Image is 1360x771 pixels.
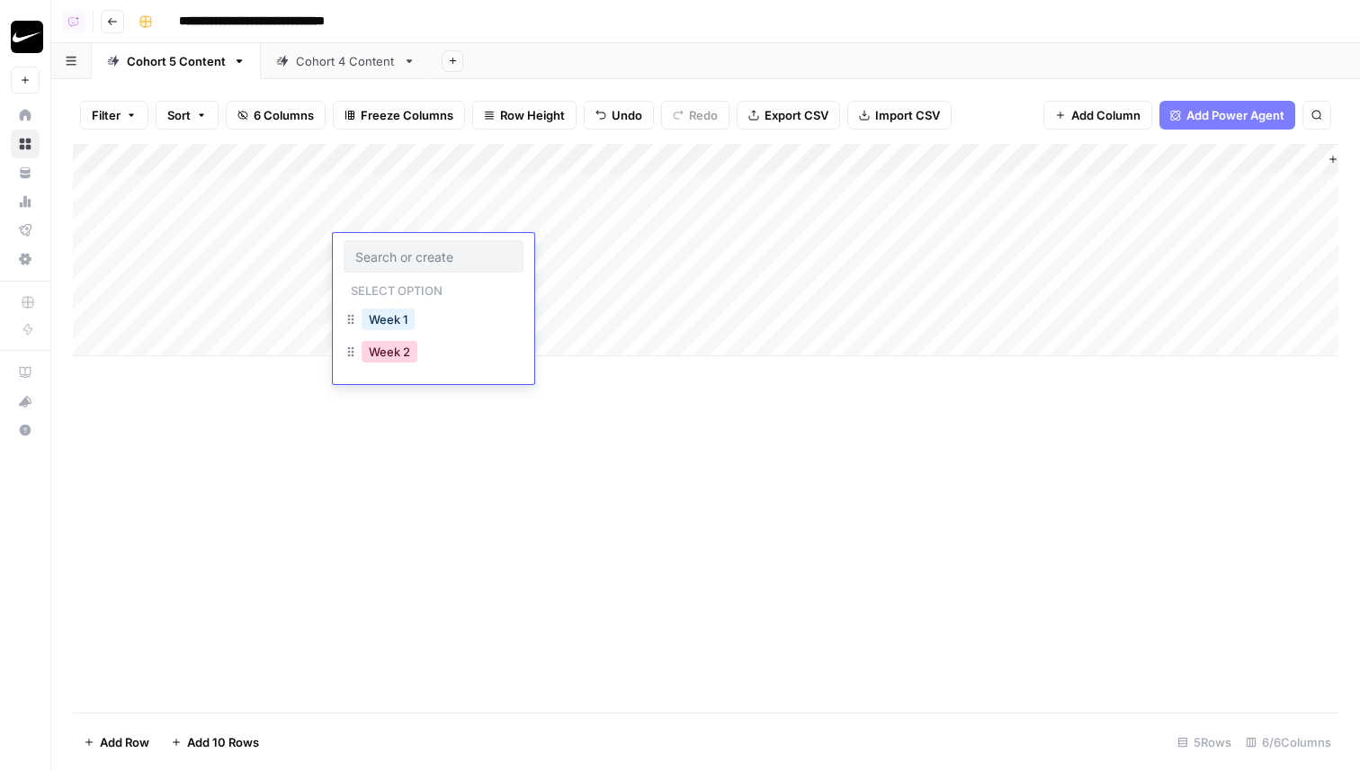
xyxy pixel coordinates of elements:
[472,101,577,130] button: Row Height
[612,106,642,124] span: Undo
[361,106,453,124] span: Freeze Columns
[167,106,191,124] span: Sort
[584,101,654,130] button: Undo
[254,106,314,124] span: 6 Columns
[362,341,417,363] button: Week 2
[661,101,729,130] button: Redo
[875,106,940,124] span: Import CSV
[92,43,261,79] a: Cohort 5 Content
[1071,106,1141,124] span: Add Column
[11,216,40,245] a: Flightpath
[11,14,40,59] button: Workspace: AirCraft - AM
[1186,106,1284,124] span: Add Power Agent
[11,387,40,416] button: What's new?
[296,52,396,70] div: Cohort 4 Content
[100,733,149,751] span: Add Row
[344,305,523,337] div: Week 1
[187,733,259,751] span: Add 10 Rows
[1170,728,1239,757] div: 5 Rows
[261,43,431,79] a: Cohort 4 Content
[362,309,415,330] button: Week 1
[11,130,40,158] a: Browse
[160,728,270,757] button: Add 10 Rows
[847,101,952,130] button: Import CSV
[737,101,840,130] button: Export CSV
[333,101,465,130] button: Freeze Columns
[11,245,40,273] a: Settings
[11,21,43,53] img: AirCraft - AM Logo
[1239,728,1338,757] div: 6/6 Columns
[355,248,512,264] input: Search or create
[11,416,40,444] button: Help + Support
[12,388,39,415] div: What's new?
[344,278,450,300] p: Select option
[1043,101,1152,130] button: Add Column
[11,187,40,216] a: Usage
[500,106,565,124] span: Row Height
[73,728,160,757] button: Add Row
[11,358,40,387] a: AirOps Academy
[689,106,718,124] span: Redo
[156,101,219,130] button: Sort
[11,158,40,187] a: Your Data
[1159,101,1295,130] button: Add Power Agent
[127,52,226,70] div: Cohort 5 Content
[11,101,40,130] a: Home
[344,337,523,370] div: Week 2
[92,106,121,124] span: Filter
[765,106,828,124] span: Export CSV
[226,101,326,130] button: 6 Columns
[80,101,148,130] button: Filter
